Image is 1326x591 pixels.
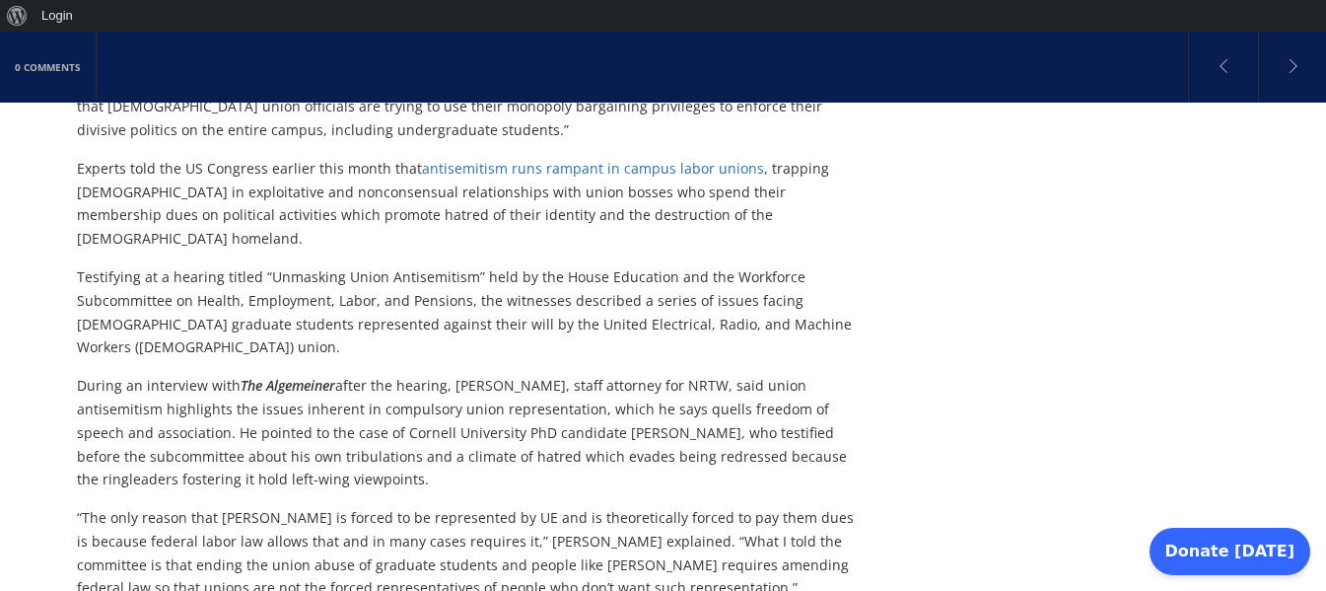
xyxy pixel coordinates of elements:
[77,374,859,491] p: During an interview with after the hearing, [PERSON_NAME], staff attorney for NRTW, said union an...
[241,376,335,395] em: The Algemeiner
[77,157,859,251] p: Experts told the US Congress earlier this month that , trapping [DEMOGRAPHIC_DATA] in exploitativ...
[422,159,764,178] a: antisemitism runs rampant in campus labor unions
[77,265,859,359] p: Testifying at a hearing titled “Unmasking Union Antisemitism” held by the House Education and the...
